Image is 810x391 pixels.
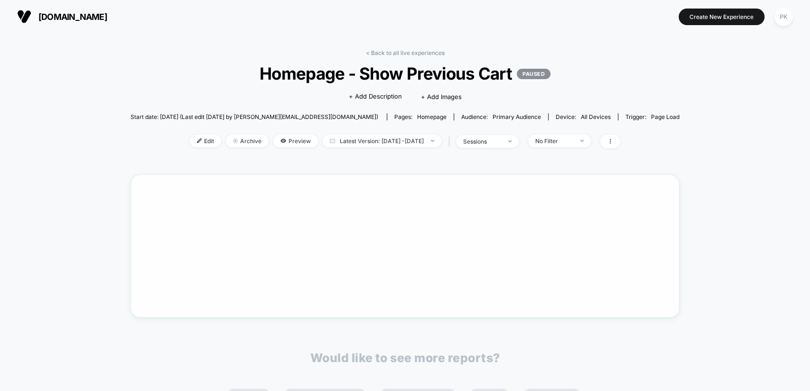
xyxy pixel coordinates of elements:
span: + Add Description [348,92,401,101]
span: Device: [548,113,618,120]
span: Page Load [651,113,680,120]
span: Edit [190,135,221,147]
img: end [508,140,512,142]
p: Would like to see more reports? [310,351,500,365]
span: + Add Images [420,93,461,100]
span: Homepage - Show Previous Cart [158,64,652,83]
div: Audience: [461,113,541,120]
div: sessions [463,138,501,145]
p: PAUSED [517,69,550,79]
button: [DOMAIN_NAME] [14,9,110,24]
div: PK [774,8,793,26]
div: Trigger: [625,113,680,120]
span: [DOMAIN_NAME] [38,12,107,22]
span: | [446,135,456,148]
div: No Filter [535,137,573,145]
span: homepage [417,113,447,120]
span: Start date: [DATE] (Last edit [DATE] by [PERSON_NAME][EMAIL_ADDRESS][DOMAIN_NAME]) [130,113,378,120]
img: end [431,140,434,142]
img: end [233,138,238,143]
img: calendar [330,138,335,143]
span: Primary Audience [493,113,541,120]
span: Archive [226,135,269,147]
button: PK [772,7,796,27]
a: < Back to all live experiences [366,49,445,56]
span: Preview [273,135,318,147]
span: Latest Version: [DATE] - [DATE] [323,135,441,147]
button: Create New Experience [679,9,764,25]
img: end [580,140,584,142]
img: edit [197,138,202,143]
div: Pages: [394,113,447,120]
img: Visually logo [17,9,31,24]
span: all devices [581,113,611,120]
